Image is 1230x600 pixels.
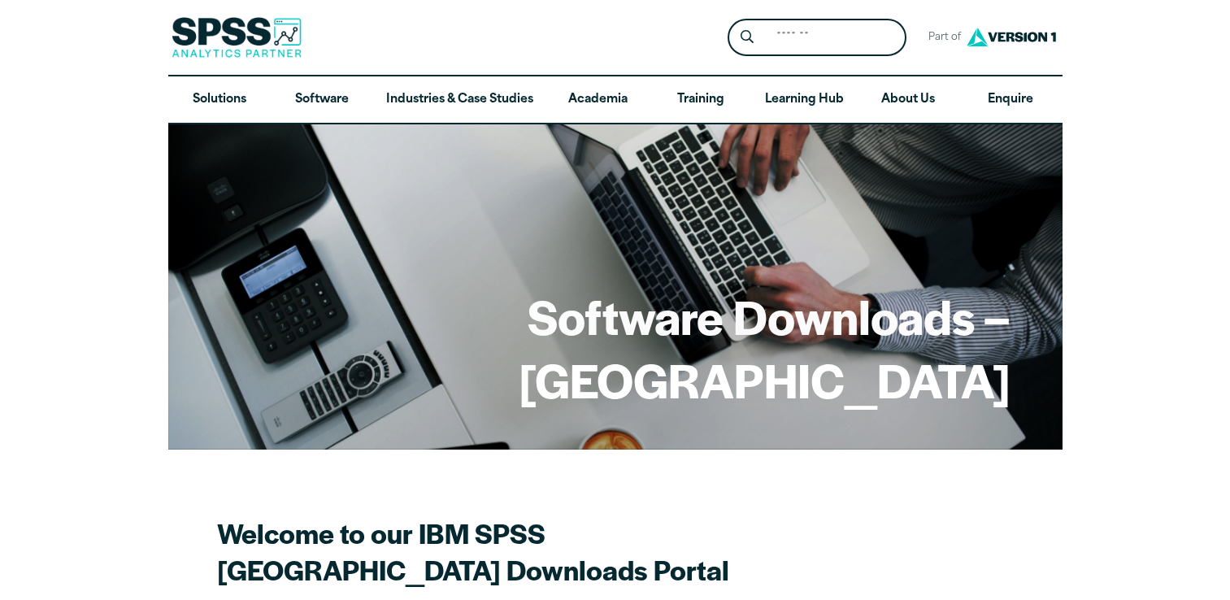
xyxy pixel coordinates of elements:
a: Training [649,76,751,124]
a: Academia [546,76,649,124]
a: Industries & Case Studies [373,76,546,124]
svg: Search magnifying glass icon [741,30,754,44]
form: Site Header Search Form [728,19,906,57]
a: Solutions [168,76,271,124]
h1: Software Downloads – [GEOGRAPHIC_DATA] [220,285,1011,411]
button: Search magnifying glass icon [732,23,762,53]
a: Enquire [959,76,1062,124]
h2: Welcome to our IBM SPSS [GEOGRAPHIC_DATA] Downloads Portal [217,515,786,588]
a: Learning Hub [752,76,857,124]
a: Software [271,76,373,124]
img: Version1 Logo [963,22,1060,52]
img: SPSS Analytics Partner [172,17,302,58]
nav: Desktop version of site main menu [168,76,1063,124]
a: About Us [857,76,959,124]
span: Part of [919,26,963,50]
